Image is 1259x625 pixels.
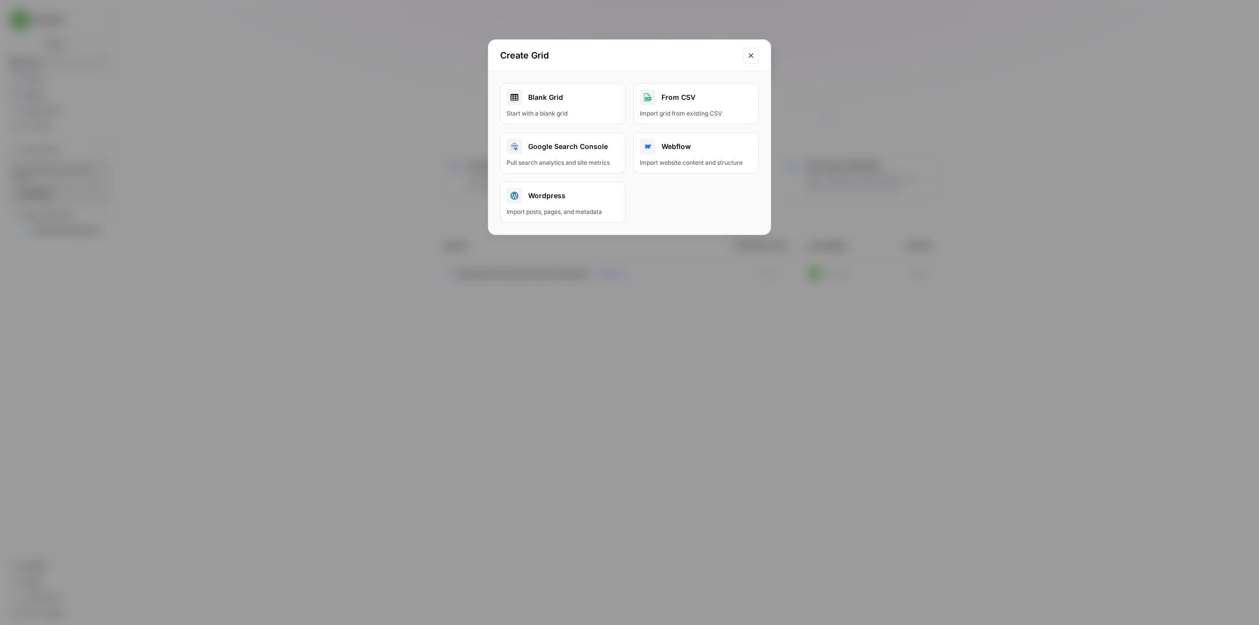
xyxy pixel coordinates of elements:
[507,109,619,118] div: Start with a blank grid
[640,109,752,118] div: Import grid from existing CSV
[500,181,626,223] button: WordpressImport posts, pages, and metadata
[500,132,626,174] button: Google Search ConsolePull search analytics and site metrics
[640,139,752,154] div: Webflow
[507,139,619,154] div: Google Search Console
[507,158,619,167] div: Pull search analytics and site metrics
[633,132,759,174] button: WebflowImport website content and structure
[507,208,619,216] div: Import posts, pages, and metadata
[743,48,759,63] button: Close modal
[640,158,752,167] div: Import website content and structure
[633,83,759,124] button: From CSVImport grid from existing CSV
[507,188,619,204] div: Wordpress
[500,49,737,62] h2: Create Grid
[507,89,619,105] div: Blank Grid
[500,83,626,124] a: Blank GridStart with a blank grid
[640,89,752,105] div: From CSV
